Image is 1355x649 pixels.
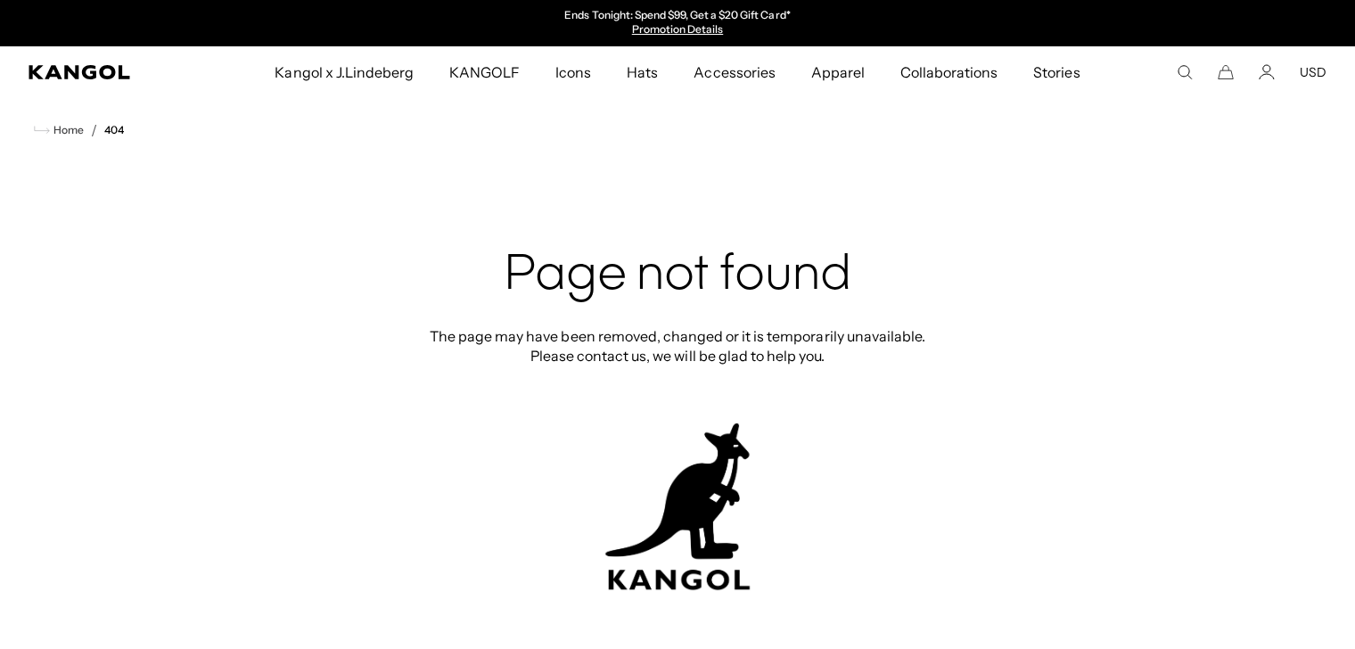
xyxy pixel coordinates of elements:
[50,124,84,136] span: Home
[632,22,723,36] a: Promotion Details
[1033,46,1080,98] span: Stories
[424,248,931,305] h2: Page not found
[555,46,591,98] span: Icons
[564,9,790,23] p: Ends Tonight: Spend $99, Get a $20 Gift Card*
[811,46,865,98] span: Apparel
[1300,64,1326,80] button: USD
[29,65,181,79] a: Kangol
[602,423,753,591] img: kangol-404-logo.jpg
[676,46,792,98] a: Accessories
[1177,64,1193,80] summary: Search here
[494,9,861,37] div: Announcement
[424,326,931,366] p: The page may have been removed, changed or it is temporarily unavailable. Please contact us, we w...
[1259,64,1275,80] a: Account
[275,46,414,98] span: Kangol x J.Lindeberg
[793,46,883,98] a: Apparel
[694,46,775,98] span: Accessories
[257,46,431,98] a: Kangol x J.Lindeberg
[538,46,609,98] a: Icons
[900,46,998,98] span: Collaborations
[449,46,520,98] span: KANGOLF
[104,124,124,136] a: 404
[494,9,861,37] slideshow-component: Announcement bar
[431,46,538,98] a: KANGOLF
[34,122,84,138] a: Home
[627,46,658,98] span: Hats
[494,9,861,37] div: 1 of 2
[609,46,676,98] a: Hats
[1015,46,1097,98] a: Stories
[1218,64,1234,80] button: Cart
[84,119,97,141] li: /
[883,46,1015,98] a: Collaborations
